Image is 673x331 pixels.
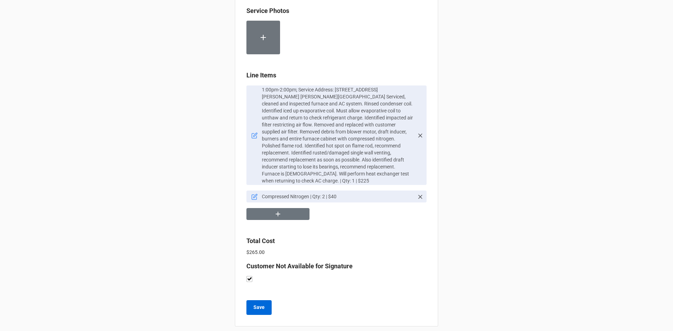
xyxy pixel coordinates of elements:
button: Save [246,300,272,315]
label: Line Items [246,70,276,80]
p: 1:00pm-2:00pm; Service Address: [STREET_ADDRESS][PERSON_NAME] [PERSON_NAME][GEOGRAPHIC_DATA] Serv... [262,86,414,184]
label: Customer Not Available for Signature [246,261,353,271]
label: Service Photos [246,6,289,16]
p: $265.00 [246,249,427,256]
p: Compressed Nitrogen | Qty: 2 | $40 [262,193,414,200]
b: Save [253,304,265,311]
b: Total Cost [246,237,275,244]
